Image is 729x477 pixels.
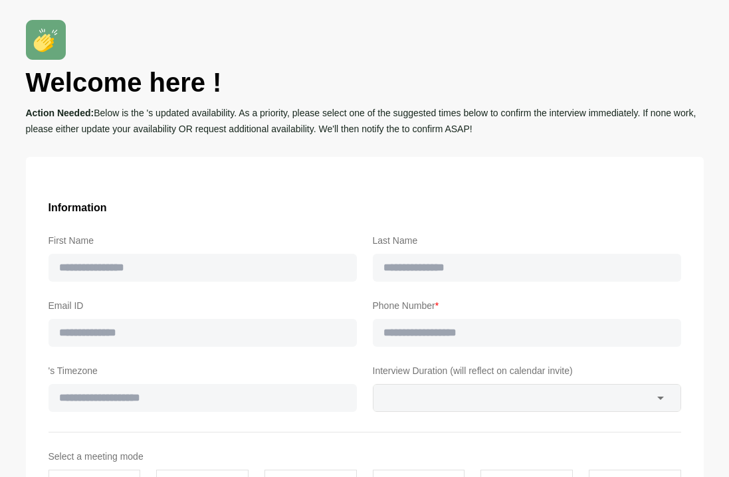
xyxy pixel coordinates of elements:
label: First Name [49,233,357,248]
label: Interview Duration (will reflect on calendar invite) [373,363,681,379]
span: Action Needed: [26,108,94,118]
h3: Information [49,199,681,217]
label: Phone Number [373,298,681,314]
label: Last Name [373,233,681,248]
p: Below is the 's updated availability. As a priority, please select one of the suggested times bel... [26,105,704,137]
label: 's Timezone [49,363,357,379]
h1: Welcome here ! [26,65,704,100]
label: Email ID [49,298,357,314]
label: Select a meeting mode [49,448,681,464]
